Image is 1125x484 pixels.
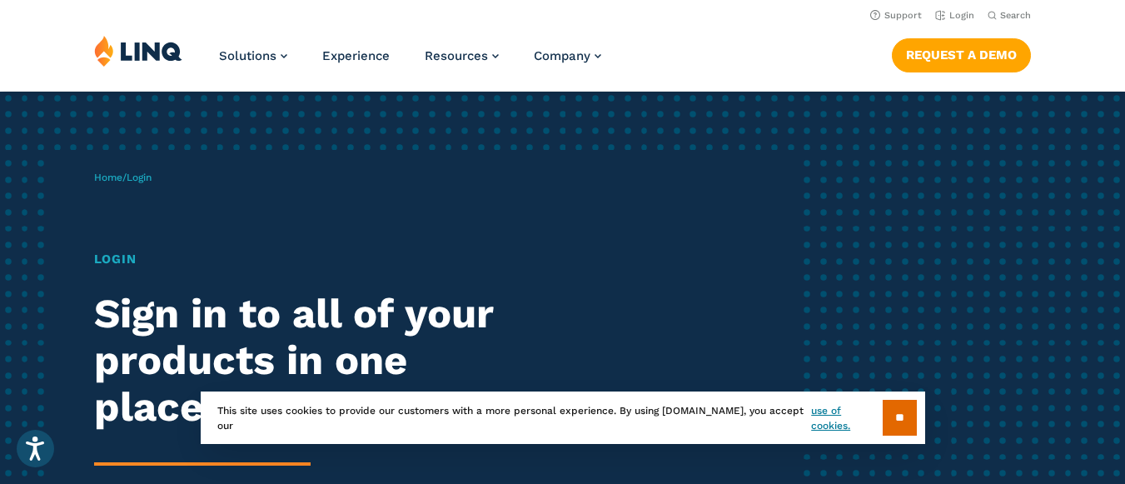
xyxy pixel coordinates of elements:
[219,48,276,63] span: Solutions
[94,250,528,269] h1: Login
[127,172,152,183] span: Login
[322,48,390,63] a: Experience
[425,48,488,63] span: Resources
[935,10,974,21] a: Login
[94,172,152,183] span: /
[870,10,922,21] a: Support
[94,291,528,431] h2: Sign in to all of your products in one place.
[892,35,1031,72] nav: Button Navigation
[534,48,590,63] span: Company
[425,48,499,63] a: Resources
[988,9,1031,22] button: Open Search Bar
[94,172,122,183] a: Home
[219,35,601,90] nav: Primary Navigation
[534,48,601,63] a: Company
[201,392,925,444] div: This site uses cookies to provide our customers with a more personal experience. By using [DOMAIN...
[811,403,882,433] a: use of cookies.
[1000,10,1031,21] span: Search
[94,35,182,67] img: LINQ | K‑12 Software
[892,38,1031,72] a: Request a Demo
[219,48,287,63] a: Solutions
